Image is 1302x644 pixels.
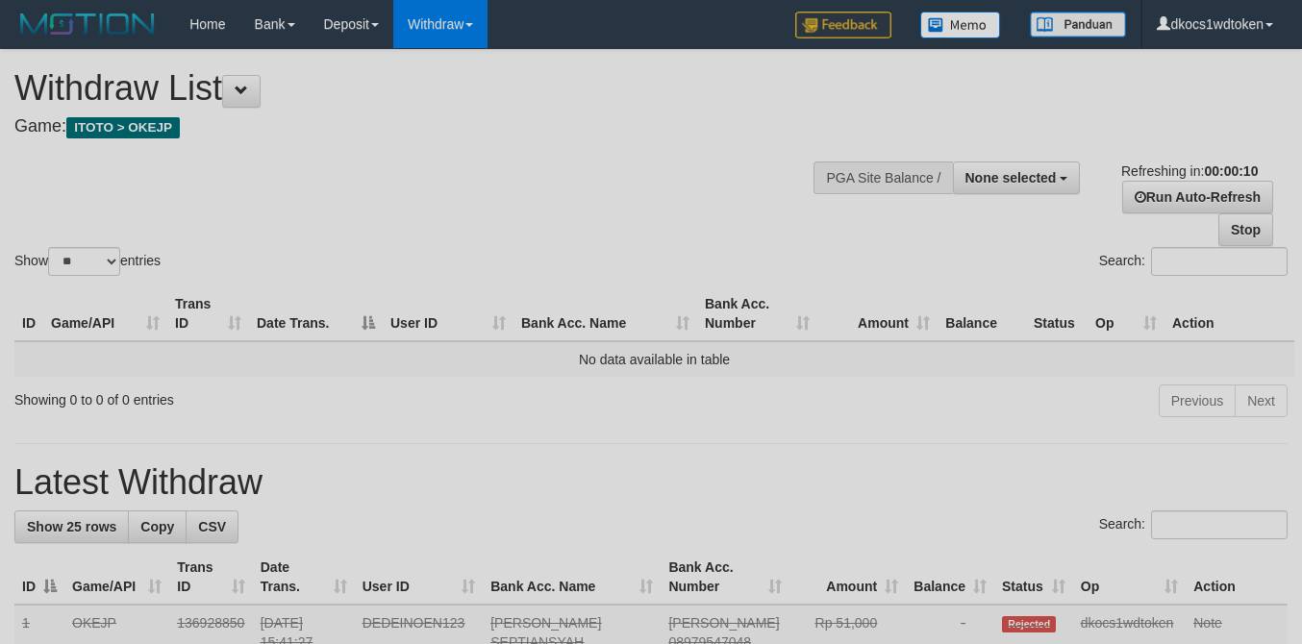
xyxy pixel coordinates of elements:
th: Op: activate to sort column ascending [1088,286,1164,341]
th: ID: activate to sort column descending [14,550,64,605]
a: Note [1193,615,1222,631]
input: Search: [1151,247,1288,276]
div: PGA Site Balance / [814,161,952,194]
a: Run Auto-Refresh [1122,181,1273,213]
th: Date Trans.: activate to sort column descending [249,286,383,341]
span: CSV [198,519,226,534]
img: Feedback.jpg [795,12,891,38]
th: Balance [938,286,1026,341]
th: Game/API: activate to sort column ascending [64,550,169,605]
label: Show entries [14,247,161,276]
th: ID [14,286,43,341]
div: Showing 0 to 0 of 0 entries [14,383,528,409]
a: CSV [186,510,238,543]
label: Search: [1099,247,1288,276]
span: ITOTO > OKEJP [66,117,180,138]
th: Game/API: activate to sort column ascending [43,286,167,341]
th: User ID: activate to sort column ascending [383,286,513,341]
span: None selected [965,170,1057,186]
a: Previous [1159,384,1236,417]
img: MOTION_logo.png [14,10,161,38]
h1: Withdraw List [14,69,849,108]
button: None selected [953,161,1081,194]
span: Show 25 rows [27,519,116,534]
th: Trans ID: activate to sort column ascending [169,550,252,605]
a: Show 25 rows [14,510,129,543]
img: Button%20Memo.svg [920,12,1001,38]
th: Balance: activate to sort column ascending [906,550,994,605]
th: Op: activate to sort column ascending [1073,550,1186,605]
label: Search: [1099,510,1288,539]
th: Amount: activate to sort column ascending [789,550,906,605]
span: Copy [140,519,174,534]
th: Status: activate to sort column ascending [994,550,1073,605]
select: Showentries [48,247,120,276]
th: Bank Acc. Name: activate to sort column ascending [513,286,697,341]
th: Date Trans.: activate to sort column ascending [253,550,355,605]
h4: Game: [14,117,849,136]
input: Search: [1151,510,1288,539]
a: Copy [128,510,187,543]
th: Amount: activate to sort column ascending [817,286,938,341]
th: Bank Acc. Number: activate to sort column ascending [661,550,789,605]
td: No data available in table [14,341,1294,377]
span: Rejected [1002,616,1056,632]
strong: 00:00:10 [1204,163,1258,179]
th: Status [1026,286,1088,341]
th: Action [1186,550,1288,605]
th: User ID: activate to sort column ascending [355,550,483,605]
th: Trans ID: activate to sort column ascending [167,286,249,341]
span: Refreshing in: [1121,163,1258,179]
h1: Latest Withdraw [14,463,1288,502]
th: Action [1164,286,1294,341]
th: Bank Acc. Name: activate to sort column ascending [483,550,661,605]
th: Bank Acc. Number: activate to sort column ascending [697,286,817,341]
span: [PERSON_NAME] [668,615,779,631]
a: Next [1235,384,1288,417]
a: Stop [1218,213,1273,246]
img: panduan.png [1030,12,1126,37]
